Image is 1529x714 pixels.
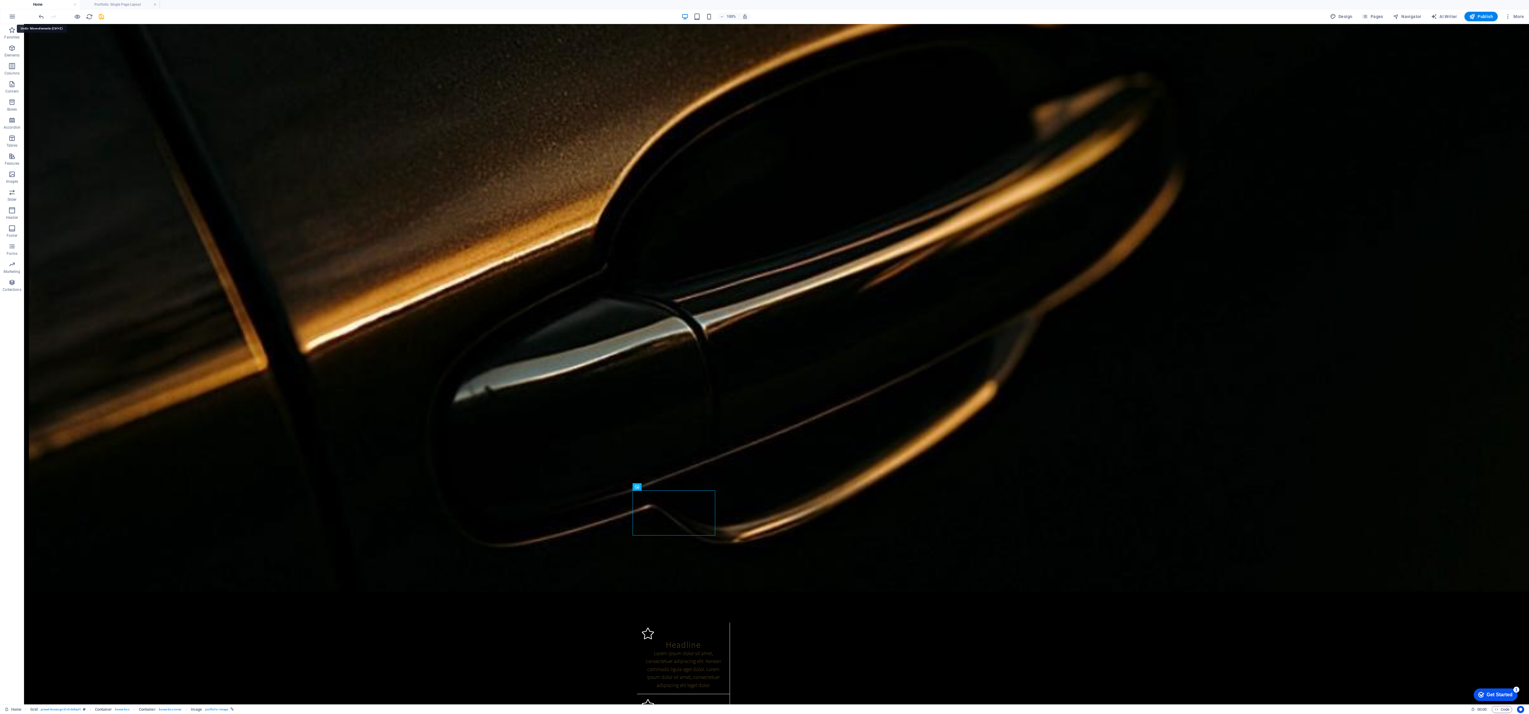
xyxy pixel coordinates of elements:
i: This element is linked [230,708,234,711]
span: . boxes-box-inner [158,706,182,713]
nav: breadcrumb [30,706,234,713]
p: Tables [7,143,17,148]
p: Forms [7,251,17,256]
button: Pages [1360,12,1385,21]
h6: 100% [727,13,736,20]
span: Click to select. Double-click to edit [191,706,202,713]
p: Accordion [4,125,20,130]
p: Marketing [4,269,20,274]
p: Images [6,179,18,184]
span: . boxes-box [114,706,130,713]
p: Slider [8,197,17,202]
span: . preset-boxes-grid-v3-default [40,706,81,713]
span: Navigator [1393,14,1421,20]
span: Click to select. Double-click to edit [139,706,156,713]
span: . portfolio--image [204,706,228,713]
span: AI Writer [1431,14,1457,20]
button: reload [86,13,93,20]
button: 100% [718,13,739,20]
button: Code [1492,706,1512,713]
h6: Session time [1471,706,1487,713]
button: undo [38,13,45,20]
i: Save (Ctrl+S) [98,13,105,20]
p: Boxes [7,107,17,112]
button: save [98,13,105,20]
p: Content [5,89,19,94]
div: Design (Ctrl+Alt+Y) [1328,12,1355,21]
i: On resize automatically adjust zoom level to fit chosen device. [742,14,748,19]
div: Get Started [18,7,44,12]
span: Click to select. Double-click to edit [30,706,38,713]
span: More [1505,14,1524,20]
p: Elements [5,53,20,58]
p: Header [6,215,18,220]
p: Columns [5,71,20,76]
button: AI Writer [1429,12,1460,21]
span: Click to select. Double-click to edit [95,706,112,713]
div: Get Started 1 items remaining, 80% complete [5,3,49,16]
span: Design [1330,14,1353,20]
span: : [1482,707,1482,712]
span: 00 00 [1477,706,1487,713]
button: Publish [1464,12,1498,21]
p: Collections [3,287,21,292]
button: Navigator [1390,12,1424,21]
button: Design [1328,12,1355,21]
div: 1 [44,1,50,7]
span: Pages [1362,14,1383,20]
span: Publish [1469,14,1493,20]
button: Usercentrics [1517,706,1524,713]
button: More [1503,12,1526,21]
p: Favorites [4,35,20,40]
span: Code [1494,706,1509,713]
p: Features [5,161,19,166]
i: This element is a customizable preset [83,708,86,711]
p: Footer [7,233,17,238]
a: Click to cancel selection. Double-click to open Pages [5,706,21,713]
h4: Portfolio: Single Page Layout [80,1,160,8]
